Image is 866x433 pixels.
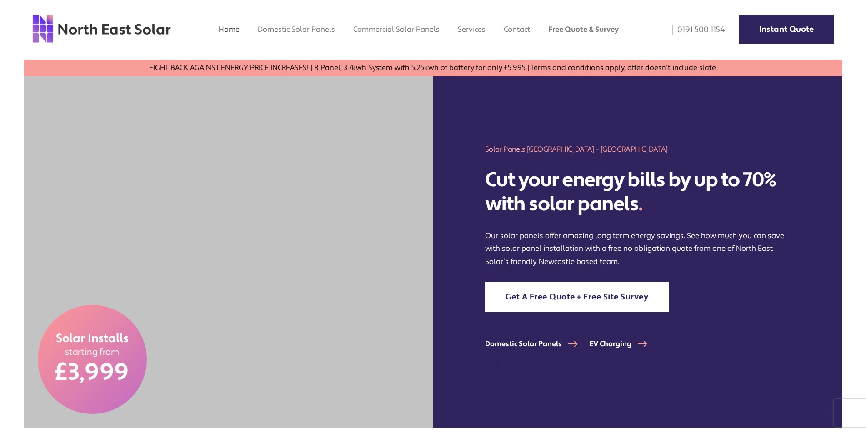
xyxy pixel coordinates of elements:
a: Solar Installs starting from £3,999 [38,305,147,414]
h2: Cut your energy bills by up to 70% with solar panels [485,168,790,216]
a: 0191 500 1154 [666,25,725,35]
span: . [638,191,643,217]
img: phone icon [672,25,673,35]
a: Instant Quote [739,15,834,44]
a: Domestic Solar Panels [485,339,589,348]
a: Contact [504,25,530,34]
a: Free Quote & Survey [548,25,619,34]
p: Our solar panels offer amazing long term energy savings. See how much you can save with solar pan... [485,229,790,268]
img: north east solar logo [32,14,171,44]
a: Commercial Solar Panels [353,25,440,34]
h1: Solar Panels [GEOGRAPHIC_DATA] – [GEOGRAPHIC_DATA] [485,144,790,154]
a: Services [458,25,486,34]
a: Domestic Solar Panels [258,25,335,34]
a: Home [219,25,240,34]
span: £3,999 [55,358,129,388]
a: EV Charging [589,339,659,348]
span: starting from [65,347,120,358]
span: Solar Installs [56,331,129,347]
img: two men holding a solar panel in the north east [24,76,433,428]
a: Get A Free Quote + Free Site Survey [485,282,669,312]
